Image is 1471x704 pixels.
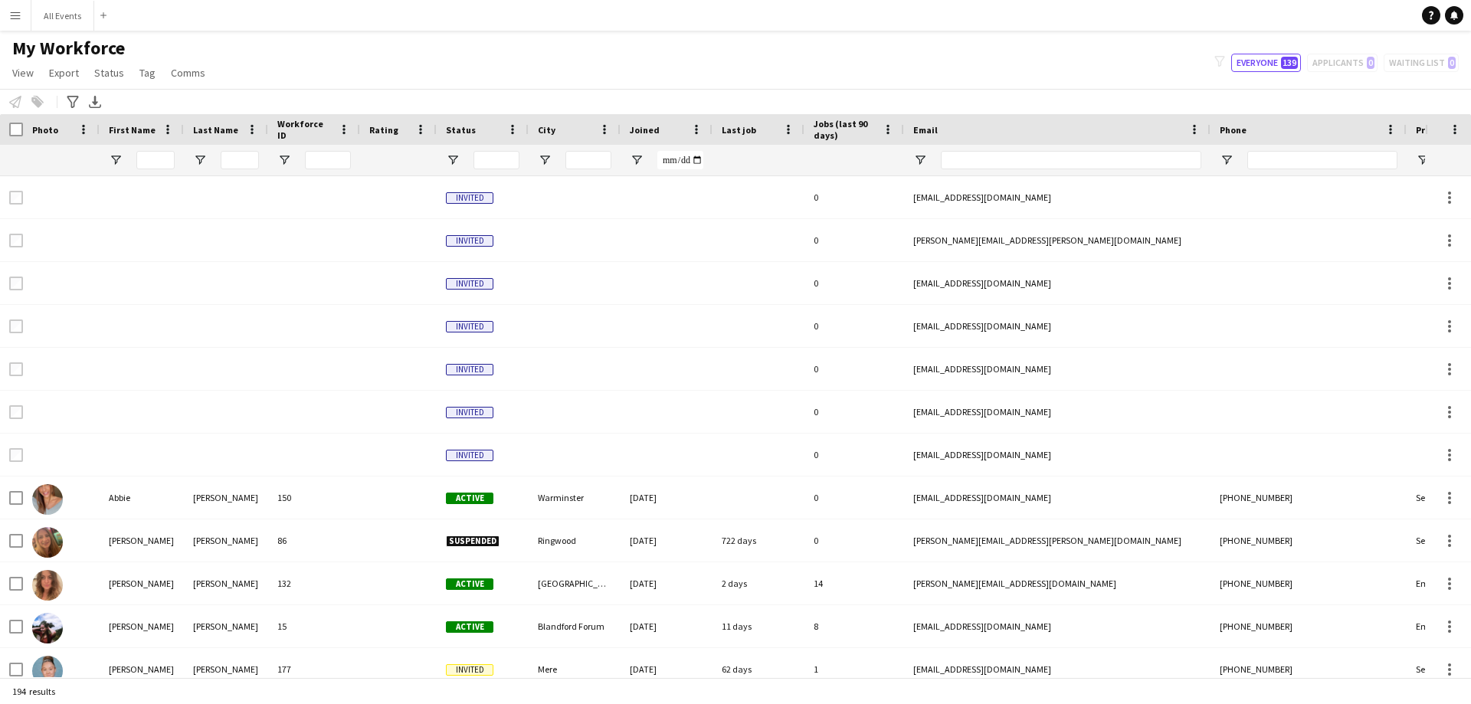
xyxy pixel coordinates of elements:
span: Active [446,578,493,590]
div: [DATE] [621,562,713,604]
span: Export [49,66,79,80]
div: [EMAIL_ADDRESS][DOMAIN_NAME] [904,176,1211,218]
div: 0 [804,348,904,390]
span: Tag [139,66,156,80]
div: [GEOGRAPHIC_DATA] [529,562,621,604]
div: [EMAIL_ADDRESS][DOMAIN_NAME] [904,648,1211,690]
button: Open Filter Menu [446,153,460,167]
button: Open Filter Menu [193,153,207,167]
div: 132 [268,562,360,604]
div: [EMAIL_ADDRESS][DOMAIN_NAME] [904,391,1211,433]
div: 1 [804,648,904,690]
button: Open Filter Menu [1416,153,1430,167]
div: 0 [804,434,904,476]
div: [PHONE_NUMBER] [1211,605,1407,647]
a: Status [88,63,130,83]
input: Status Filter Input [473,151,519,169]
input: Row Selection is disabled for this row (unchecked) [9,234,23,247]
div: Ringwood [529,519,621,562]
div: 0 [804,176,904,218]
div: [PERSON_NAME] [184,519,268,562]
input: Joined Filter Input [657,151,703,169]
div: [DATE] [621,605,713,647]
div: [EMAIL_ADDRESS][DOMAIN_NAME] [904,434,1211,476]
span: First Name [109,124,156,136]
div: 0 [804,391,904,433]
app-action-btn: Export XLSX [86,93,104,111]
img: Alexandra Hunt [32,613,63,643]
span: City [538,124,555,136]
input: Workforce ID Filter Input [305,151,351,169]
div: [EMAIL_ADDRESS][DOMAIN_NAME] [904,262,1211,304]
button: All Events [31,1,94,31]
input: Phone Filter Input [1247,151,1397,169]
a: Comms [165,63,211,83]
span: Phone [1220,124,1247,136]
div: 177 [268,648,360,690]
span: Email [913,124,938,136]
span: Invited [446,321,493,332]
span: Comms [171,66,205,80]
div: Abbie [100,476,184,519]
div: [PERSON_NAME][EMAIL_ADDRESS][DOMAIN_NAME] [904,562,1211,604]
span: Invited [446,407,493,418]
div: Warminster [529,476,621,519]
div: [DATE] [621,476,713,519]
div: [PERSON_NAME] [184,476,268,519]
div: [DATE] [621,519,713,562]
div: [PERSON_NAME] [100,648,184,690]
div: 0 [804,519,904,562]
div: [PERSON_NAME] [100,519,184,562]
div: [EMAIL_ADDRESS][DOMAIN_NAME] [904,476,1211,519]
span: Active [446,621,493,633]
a: View [6,63,40,83]
span: Suspended [446,535,500,547]
img: Alexis Riddett [32,656,63,686]
span: Profile [1416,124,1446,136]
div: [EMAIL_ADDRESS][DOMAIN_NAME] [904,605,1211,647]
div: 150 [268,476,360,519]
span: Rating [369,124,398,136]
div: [PHONE_NUMBER] [1211,519,1407,562]
div: [PERSON_NAME] [184,562,268,604]
input: Row Selection is disabled for this row (unchecked) [9,362,23,376]
div: 8 [804,605,904,647]
span: Jobs (last 90 days) [814,118,876,141]
img: Aimee Wilson [32,527,63,558]
div: [PERSON_NAME] [184,648,268,690]
div: [PHONE_NUMBER] [1211,476,1407,519]
input: Row Selection is disabled for this row (unchecked) [9,277,23,290]
div: 722 days [713,519,804,562]
input: First Name Filter Input [136,151,175,169]
span: Status [94,66,124,80]
div: [DATE] [621,648,713,690]
div: 0 [804,262,904,304]
span: Invited [446,450,493,461]
span: Invited [446,192,493,204]
span: Last job [722,124,756,136]
span: Workforce ID [277,118,333,141]
div: 14 [804,562,904,604]
input: Row Selection is disabled for this row (unchecked) [9,319,23,333]
div: 11 days [713,605,804,647]
div: [PERSON_NAME] [100,605,184,647]
button: Everyone139 [1231,54,1301,72]
span: Photo [32,124,58,136]
input: Email Filter Input [941,151,1201,169]
span: Status [446,124,476,136]
div: 0 [804,476,904,519]
span: My Workforce [12,37,125,60]
app-action-btn: Advanced filters [64,93,82,111]
button: Open Filter Menu [1220,153,1233,167]
div: [EMAIL_ADDRESS][DOMAIN_NAME] [904,305,1211,347]
button: Open Filter Menu [538,153,552,167]
span: Invited [446,278,493,290]
a: Tag [133,63,162,83]
div: [EMAIL_ADDRESS][DOMAIN_NAME] [904,348,1211,390]
span: Active [446,493,493,504]
span: Invited [446,235,493,247]
input: Row Selection is disabled for this row (unchecked) [9,448,23,462]
div: [PERSON_NAME][EMAIL_ADDRESS][PERSON_NAME][DOMAIN_NAME] [904,519,1211,562]
span: Invited [446,364,493,375]
div: Blandford Forum [529,605,621,647]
